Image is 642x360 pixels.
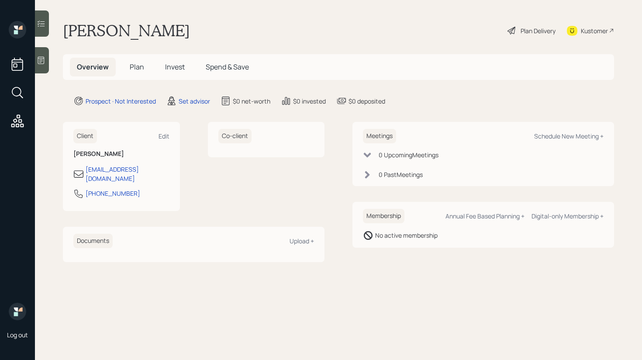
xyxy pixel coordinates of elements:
div: No active membership [375,231,438,240]
div: Annual Fee Based Planning + [445,212,525,220]
div: [PHONE_NUMBER] [86,189,140,198]
h6: Co-client [218,129,252,143]
div: Upload + [290,237,314,245]
div: Digital-only Membership + [532,212,604,220]
h6: Documents [73,234,113,248]
h1: [PERSON_NAME] [63,21,190,40]
img: retirable_logo.png [9,303,26,320]
h6: Meetings [363,129,396,143]
div: Edit [159,132,169,140]
div: [EMAIL_ADDRESS][DOMAIN_NAME] [86,165,169,183]
div: $0 invested [293,97,326,106]
h6: Client [73,129,97,143]
div: $0 deposited [349,97,385,106]
h6: Membership [363,209,404,223]
div: Set advisor [179,97,210,106]
div: 0 Past Meeting s [379,170,423,179]
div: Schedule New Meeting + [534,132,604,140]
div: $0 net-worth [233,97,270,106]
div: 0 Upcoming Meeting s [379,150,438,159]
div: Plan Delivery [521,26,556,35]
span: Invest [165,62,185,72]
span: Overview [77,62,109,72]
span: Spend & Save [206,62,249,72]
h6: [PERSON_NAME] [73,150,169,158]
div: Kustomer [581,26,608,35]
div: Prospect · Not Interested [86,97,156,106]
span: Plan [130,62,144,72]
div: Log out [7,331,28,339]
